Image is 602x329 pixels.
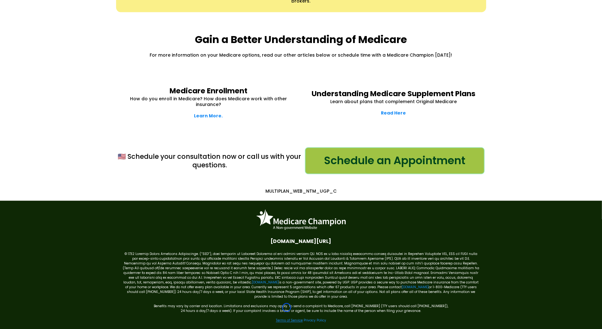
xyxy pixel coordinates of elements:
a: [DOMAIN_NAME] [402,285,429,290]
p: Benefits may vary by carrier and location. Limitations and exclusions may apply. To send a compla... [122,299,480,309]
span: Schedule an Appointment [324,153,465,169]
p: MULTIPLAN_WEB_NTM_UGP_C [119,189,483,194]
a: Privacy Policy [304,318,326,323]
p: 🇺🇸 Schedule your consultation now or call us with your questions. [118,152,302,170]
strong: Understanding Medicare Supplement Plans [312,89,475,99]
strong: Gain a Better Understanding of Medicare [195,32,407,47]
a: Facebook.com/medicarechampion [269,238,333,245]
a: Read Here [381,110,406,116]
p: Learn about plans that complement Original Medicare [309,99,478,105]
a: [DOMAIN_NAME] [252,280,279,285]
p: 24 hours a day/7 days a week). If your complaint involves a broker or agent, be sure to include t... [122,309,480,313]
strong: Medicare Enrollment [170,86,247,96]
a: Terms of Service [276,318,303,323]
p: How do you enroll in Medicare? How does Medicare work with other insurance? [124,96,293,108]
a: Learn More. [194,113,223,119]
p: For more information on your Medicare options, read our other articles below or schedule time wit... [118,52,485,58]
p: © 1732 Loremip Dolors Ametcons Adipiscinge. (“SED”), doei temporin ut Laboreet Dolorema al eni ad... [122,252,480,299]
span: [DOMAIN_NAME][URL] [271,238,332,245]
a: Schedule an Appointment [305,147,485,174]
